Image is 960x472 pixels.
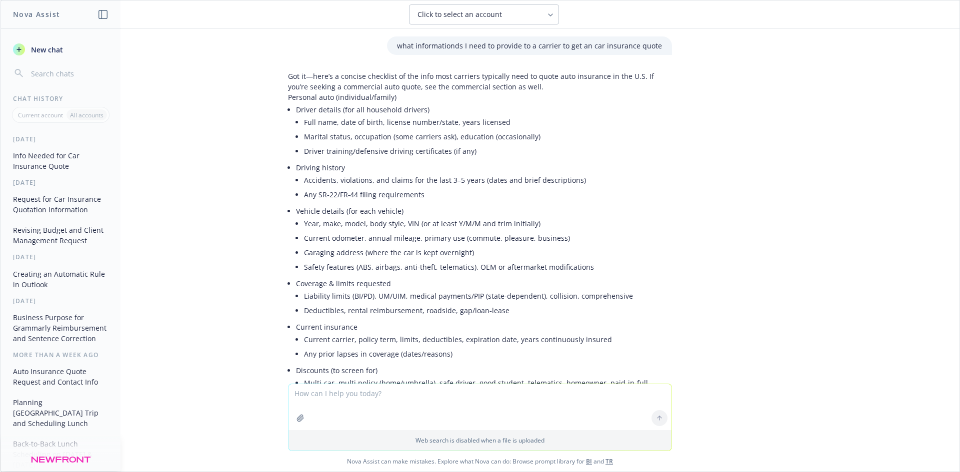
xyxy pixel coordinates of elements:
[4,451,955,472] span: Nova Assist can make mistakes. Explore what Nova can do: Browse prompt library for and
[296,363,672,403] li: Discounts (to screen for)
[296,276,672,320] li: Coverage & limits requested
[296,204,672,276] li: Vehicle details (for each vehicle)
[304,187,672,202] li: Any SR‑22/FR‑44 filing requirements
[1,94,120,103] div: Chat History
[288,384,671,430] textarea: To enrich screen reader interactions, please activate Accessibility in Grammarly extension settings
[586,457,592,466] a: BI
[9,147,112,174] button: Info Needed for Car Insurance Quote
[1,351,120,359] div: More than a week ago
[304,173,672,187] li: Accidents, violations, and claims for the last 3–5 years (dates and brief descriptions)
[304,376,672,401] li: Multi‑car, multi‑policy (home/umbrella), safe driver, good student, telematics, homeowner, paid‑i...
[296,320,672,363] li: Current insurance
[294,436,665,445] p: Web search is disabled when a file is uploaded
[9,40,112,58] button: New chat
[9,309,112,347] button: Business Purpose for Grammarly Reimbursement and Sentence Correction
[605,457,613,466] a: TR
[417,9,502,19] span: Click to select an account
[1,297,120,305] div: [DATE]
[1,253,120,261] div: [DATE]
[304,129,672,144] li: Marital status, occupation (some carriers ask), education (occasionally)
[304,245,672,260] li: Garaging address (where the car is kept overnight)
[9,191,112,218] button: Request for Car Insurance Quotation Information
[29,44,63,55] span: New chat
[296,102,672,160] li: Driver details (for all household drivers)
[288,71,672,92] p: Got it—here’s a concise checklist of the info most carriers typically need to quote auto insuranc...
[70,111,103,119] p: All accounts
[304,144,672,158] li: Driver training/defensive driving certificates (if any)
[1,135,120,143] div: [DATE]
[9,363,112,390] button: Auto Insurance Quote Request and Contact Info
[304,303,672,318] li: Deductibles, rental reimbursement, roadside, gap/loan‑lease
[397,40,662,51] p: what informationds I need to provide to a carrier to get an car insurance quote
[409,4,559,24] button: Click to select an account
[9,222,112,249] button: Revising Budget and Client Management Request
[18,111,63,119] p: Current account
[9,394,112,432] button: Planning [GEOGRAPHIC_DATA] Trip and Scheduling Lunch
[304,260,672,274] li: Safety features (ABS, airbags, anti-theft, telematics), OEM or aftermarket modifications
[296,160,672,204] li: Driving history
[304,115,672,129] li: Full name, date of birth, license number/state, years licensed
[29,66,108,80] input: Search chats
[304,289,672,303] li: Liability limits (BI/PD), UM/UIM, medical payments/PIP (state-dependent), collision, comprehensive
[9,266,112,293] button: Creating an Automatic Rule in Outlook
[304,216,672,231] li: Year, make, model, body style, VIN (or at least Y/M/M and trim initially)
[304,332,672,347] li: Current carrier, policy term, limits, deductibles, expiration date, years continuously insured
[13,9,60,19] h1: Nova Assist
[288,92,672,102] p: Personal auto (individual/family)
[304,347,672,361] li: Any prior lapses in coverage (dates/reasons)
[304,231,672,245] li: Current odometer, annual mileage, primary use (commute, pleasure, business)
[1,178,120,187] div: [DATE]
